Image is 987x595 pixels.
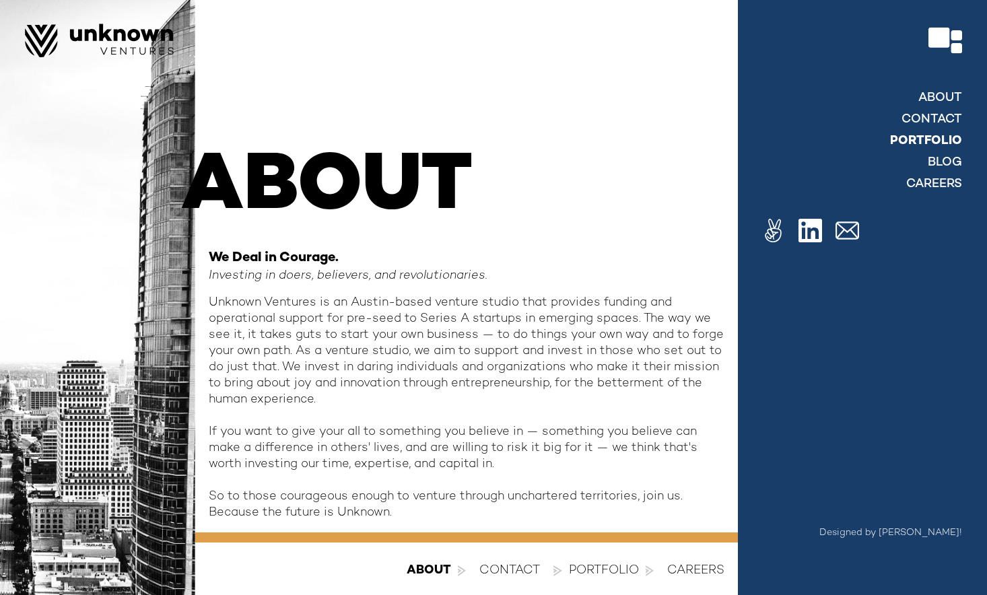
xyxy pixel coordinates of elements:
a: About [918,90,962,106]
img: Image of a Linkedin logo [798,219,822,242]
img: Image of Unknown Ventures Logo. [25,24,174,57]
a: contact [901,112,962,128]
a: Portfolio [890,133,962,149]
img: Image of the AngelList logo [761,219,785,242]
a: blog [928,155,962,171]
img: Image of a white email logo [836,219,859,242]
a: Designed by [PERSON_NAME]! [819,526,962,540]
a: Careers [906,176,962,193]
